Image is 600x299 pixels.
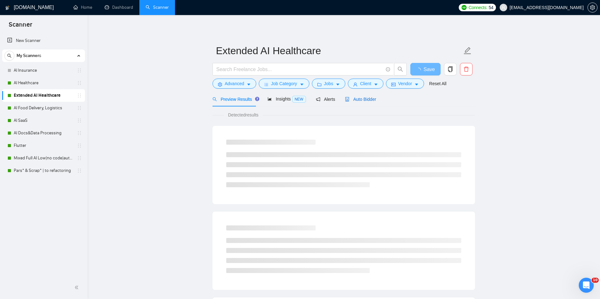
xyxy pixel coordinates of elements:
[316,97,320,101] span: notification
[254,96,260,102] div: Tooltip anchor
[267,97,272,101] span: area-chart
[264,82,268,87] span: bars
[386,67,390,71] span: info-circle
[4,51,14,61] button: search
[77,143,82,148] span: holder
[212,97,257,102] span: Preview Results
[429,80,446,87] a: Reset All
[463,47,472,55] span: edit
[218,82,222,87] span: setting
[77,68,82,73] span: holder
[345,97,349,101] span: robot
[77,93,82,98] span: holder
[386,79,424,89] button: idcardVendorcaret-down
[416,68,423,73] span: loading
[312,79,346,89] button: folderJobscaret-down
[394,63,407,75] button: search
[77,156,82,161] span: holder
[7,34,80,47] a: New Scanner
[77,168,82,173] span: holder
[300,82,304,87] span: caret-down
[4,20,37,33] span: Scanner
[460,63,472,75] button: delete
[414,82,419,87] span: caret-down
[501,5,506,10] span: user
[324,80,333,87] span: Jobs
[212,79,256,89] button: settingAdvancedcaret-down
[14,127,73,139] a: AI Docs&Data Processing
[267,96,306,101] span: Insights
[77,131,82,136] span: holder
[5,3,10,13] img: logo
[444,66,456,72] span: copy
[105,5,133,10] a: dashboardDashboard
[468,4,487,11] span: Connects:
[14,64,73,77] a: AI Insurance
[444,63,457,75] button: copy
[348,79,383,89] button: userClientcaret-down
[271,80,297,87] span: Job Category
[5,54,14,58] span: search
[579,278,594,293] iframe: Intercom live chat
[2,34,85,47] li: New Scanner
[77,118,82,123] span: holder
[336,82,340,87] span: caret-down
[74,284,81,291] span: double-left
[423,65,435,73] span: Save
[14,152,73,164] a: Mixed Full AI Low|no code|automations
[592,278,599,283] span: 10
[14,77,73,89] a: AI Healthcare
[345,97,376,102] span: Auto Bidder
[410,63,441,75] button: Save
[460,66,472,72] span: delete
[224,111,263,118] span: Detected results
[374,82,378,87] span: caret-down
[398,80,412,87] span: Vendor
[14,139,73,152] a: Flutter
[77,80,82,85] span: holder
[146,5,169,10] a: searchScanner
[225,80,244,87] span: Advanced
[14,164,73,177] a: Pars* & Scrap* | to refactoring
[14,102,73,114] a: AI Food Delivery, Logistics
[77,106,82,111] span: holder
[317,82,322,87] span: folder
[247,82,251,87] span: caret-down
[216,65,383,73] input: Search Freelance Jobs...
[489,4,493,11] span: 54
[292,96,306,103] span: NEW
[588,5,597,10] span: setting
[259,79,309,89] button: barsJob Categorycaret-down
[14,89,73,102] a: Extended AI Healthcare
[353,82,357,87] span: user
[73,5,92,10] a: homeHome
[587,5,597,10] a: setting
[587,3,597,13] button: setting
[2,49,85,177] li: My Scanners
[360,80,371,87] span: Client
[17,49,41,62] span: My Scanners
[212,97,217,101] span: search
[394,66,406,72] span: search
[216,43,462,59] input: Scanner name...
[14,114,73,127] a: AI SaaS
[391,82,396,87] span: idcard
[316,97,335,102] span: Alerts
[462,5,467,10] img: upwork-logo.png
